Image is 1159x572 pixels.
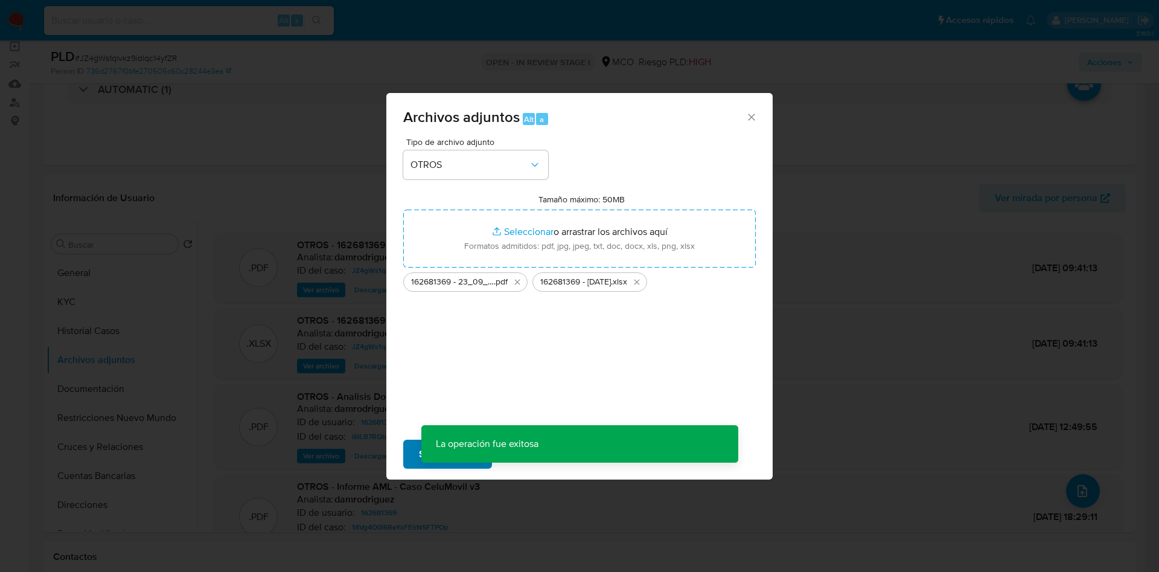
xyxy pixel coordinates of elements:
[403,268,756,292] ul: Archivos seleccionados
[410,159,529,171] span: OTROS
[406,138,551,146] span: Tipo de archivo adjunto
[540,276,611,288] span: 162681369 - [DATE]
[421,425,553,463] p: La operación fue exitosa
[538,194,625,205] label: Tamaño máximo: 50MB
[512,441,552,468] span: Cancelar
[540,114,544,125] span: a
[524,114,534,125] span: Alt
[510,275,525,289] button: Eliminar 162681369 - 23_09_2025.pdf
[403,106,520,127] span: Archivos adjuntos
[411,276,494,288] span: 162681369 - 23_09_2025
[630,275,644,289] button: Eliminar 162681369 - 23-09-2025.xlsx
[746,111,756,122] button: Cerrar
[403,150,548,179] button: OTROS
[419,441,476,468] span: Subir archivo
[611,276,627,288] span: .xlsx
[494,276,508,288] span: .pdf
[403,440,492,469] button: Subir archivo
